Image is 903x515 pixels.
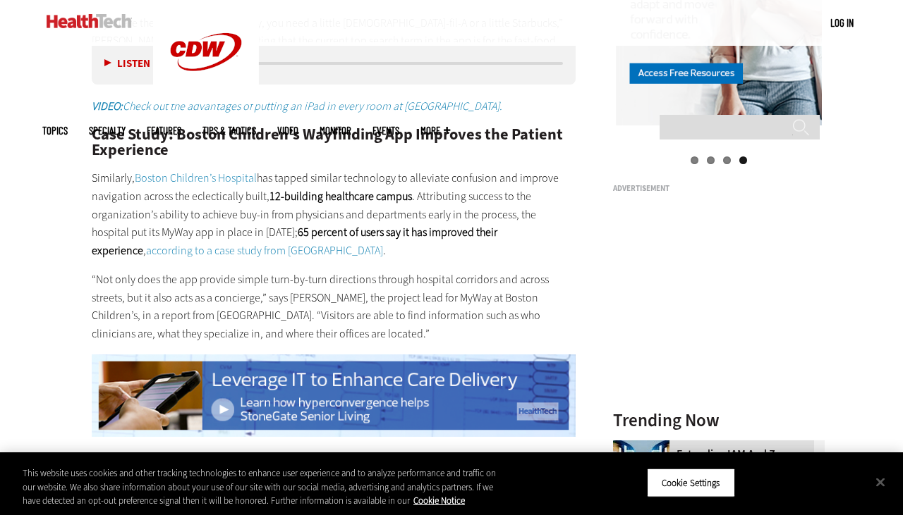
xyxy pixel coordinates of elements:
[613,411,825,429] h3: Trending Now
[830,15,854,30] div: User menu
[320,125,351,136] a: MonITor
[739,156,747,164] a: 4
[92,169,576,259] p: Similarly, has tapped similar technology to alleviate confusion and improve navigation across the...
[613,185,825,192] h3: Advertisement
[613,440,677,452] a: abstract image of woman with pixelated face
[613,440,669,497] img: abstract image of woman with pixelated face
[830,16,854,29] a: Log in
[147,125,181,136] a: Features
[647,468,735,497] button: Cookie Settings
[146,243,383,258] a: according to a case study from [GEOGRAPHIC_DATA]
[153,93,259,108] a: CDW
[277,125,298,136] a: Video
[23,466,497,508] div: This website uses cookies and other tracking technologies to enhance user experience and to analy...
[613,449,816,483] a: Extending IAM and Zero Trust to All Administrative Accounts
[135,170,257,185] a: Boston Children’s Hospital
[89,125,126,136] span: Specialty
[47,14,132,28] img: Home
[413,495,465,507] a: More information about your privacy
[92,271,576,342] p: “Not only does the app provide simple turn-by-turn directions through hospital corridors and acro...
[269,189,412,204] strong: 12-building healthcare campus
[707,156,715,164] a: 2
[613,198,825,374] iframe: advertisement
[372,125,399,136] a: Events
[420,125,450,136] span: More
[92,225,497,258] strong: 65 percent of users say it has improved their experience
[865,466,896,497] button: Close
[691,156,698,164] a: 1
[202,125,256,136] a: Tips & Tactics
[92,354,576,438] img: StoneGate Senior Living
[723,156,731,164] a: 3
[92,127,576,159] h2: Case Study: Boston Children’s Wayfinding App Improves the Patient Experience
[42,125,68,136] span: Topics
